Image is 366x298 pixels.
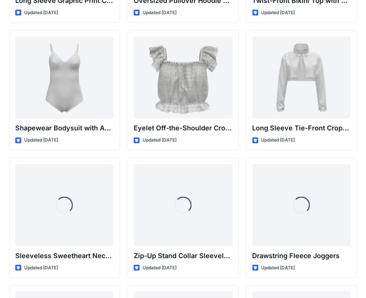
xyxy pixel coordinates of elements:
[252,123,351,133] p: Long Sleeve Tie-Front Cropped Shrug
[134,37,232,118] a: Eyelet Off-the-Shoulder Crop Top with Ruffle Straps
[15,251,114,261] p: Sleeveless Sweetheart Neck Twist-Front Crop Top
[24,264,58,272] p: Updated [DATE]
[134,251,232,261] p: Zip-Up Stand Collar Sleeveless Vest
[143,264,176,272] p: Updated [DATE]
[15,37,114,118] a: Shapewear Bodysuit with Adjustable Straps
[24,9,58,17] p: Updated [DATE]
[261,136,295,144] p: Updated [DATE]
[261,264,295,272] p: Updated [DATE]
[261,9,295,17] p: Updated [DATE]
[134,123,232,133] p: Eyelet Off-the-Shoulder Crop Top with Ruffle Straps
[24,136,58,144] p: Updated [DATE]
[252,251,351,261] p: Drawstring Fleece Joggers
[143,136,176,144] p: Updated [DATE]
[143,9,176,17] p: Updated [DATE]
[252,37,351,118] a: Long Sleeve Tie-Front Cropped Shrug
[15,123,114,133] p: Shapewear Bodysuit with Adjustable Straps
